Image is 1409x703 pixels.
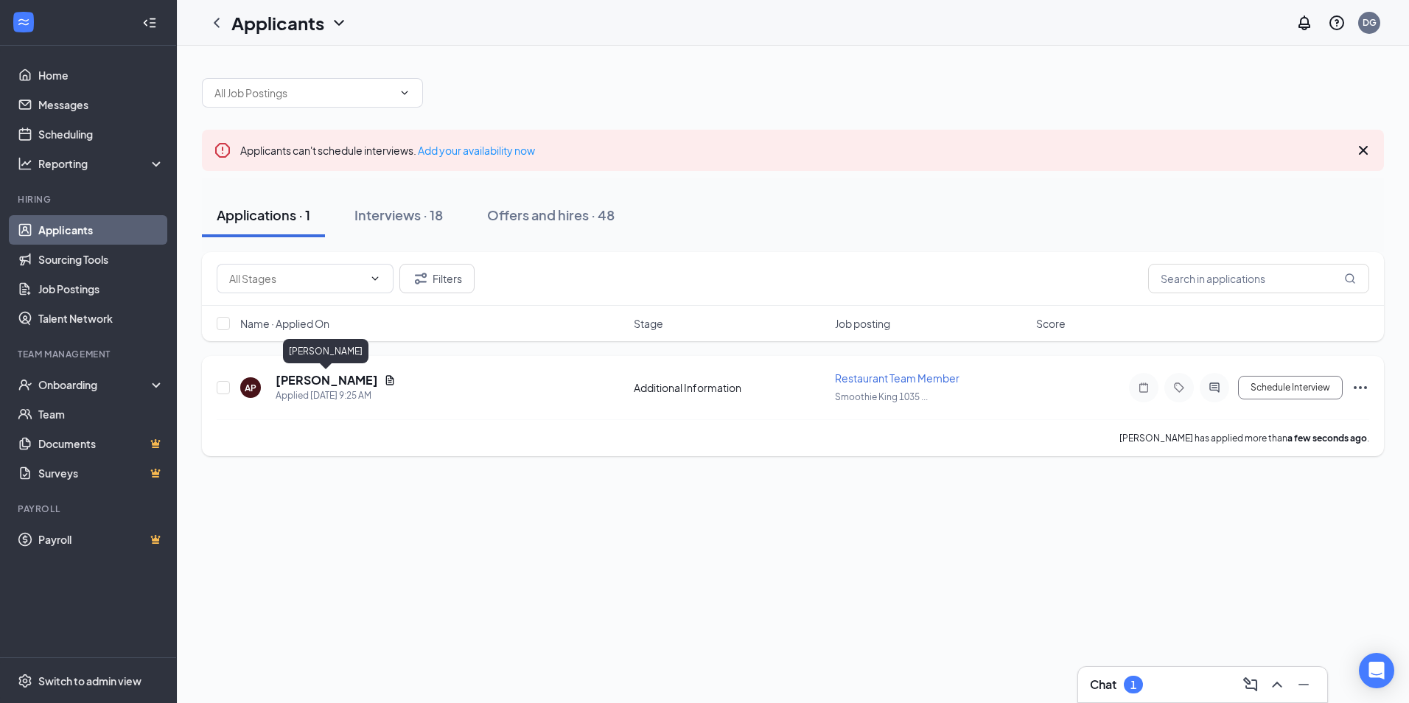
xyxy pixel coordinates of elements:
span: Job posting [835,316,890,331]
svg: WorkstreamLogo [16,15,31,29]
span: Smoothie King 1035 ... [835,391,928,402]
svg: ChevronDown [399,87,410,99]
svg: Notifications [1296,14,1313,32]
span: Applicants can't schedule interviews. [240,144,535,157]
span: Name · Applied On [240,316,329,331]
svg: MagnifyingGlass [1344,273,1356,284]
a: Applicants [38,215,164,245]
a: SurveysCrown [38,458,164,488]
h1: Applicants [231,10,324,35]
h3: Chat [1090,676,1116,693]
a: PayrollCrown [38,525,164,554]
button: Minimize [1292,673,1315,696]
svg: Document [384,374,396,386]
span: Stage [634,316,663,331]
div: Reporting [38,156,165,171]
div: Switch to admin view [38,674,141,688]
svg: Minimize [1295,676,1312,693]
svg: Error [214,141,231,159]
a: Add your availability now [418,144,535,157]
div: Offers and hires · 48 [487,206,615,224]
input: Search in applications [1148,264,1369,293]
svg: Collapse [142,15,157,30]
div: Additional Information [634,380,826,395]
a: Home [38,60,164,90]
svg: ChevronUp [1268,676,1286,693]
span: Score [1036,316,1066,331]
a: Sourcing Tools [38,245,164,274]
svg: Settings [18,674,32,688]
div: Interviews · 18 [354,206,443,224]
svg: Tag [1170,382,1188,394]
div: Onboarding [38,377,152,392]
svg: Analysis [18,156,32,171]
input: All Job Postings [214,85,393,101]
svg: ChevronLeft [208,14,225,32]
a: Scheduling [38,119,164,149]
svg: Ellipses [1352,379,1369,396]
a: Team [38,399,164,429]
svg: UserCheck [18,377,32,392]
div: Applied [DATE] 9:25 AM [276,388,396,403]
div: Hiring [18,193,161,206]
a: Messages [38,90,164,119]
svg: ComposeMessage [1242,676,1259,693]
div: DG [1363,16,1377,29]
button: Schedule Interview [1238,376,1343,399]
button: Filter Filters [399,264,475,293]
div: Applications · 1 [217,206,310,224]
button: ComposeMessage [1239,673,1262,696]
div: Open Intercom Messenger [1359,653,1394,688]
div: Payroll [18,503,161,515]
div: 1 [1130,679,1136,691]
div: Team Management [18,348,161,360]
svg: ActiveChat [1206,382,1223,394]
div: [PERSON_NAME] [283,339,368,363]
svg: Cross [1354,141,1372,159]
a: DocumentsCrown [38,429,164,458]
b: a few seconds ago [1287,433,1367,444]
svg: Filter [412,270,430,287]
button: ChevronUp [1265,673,1289,696]
svg: Note [1135,382,1153,394]
a: Talent Network [38,304,164,333]
svg: QuestionInfo [1328,14,1346,32]
div: AP [245,382,256,394]
a: Job Postings [38,274,164,304]
p: [PERSON_NAME] has applied more than . [1119,432,1369,444]
input: All Stages [229,270,363,287]
svg: ChevronDown [369,273,381,284]
span: Restaurant Team Member [835,371,959,385]
svg: ChevronDown [330,14,348,32]
h5: [PERSON_NAME] [276,372,378,388]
